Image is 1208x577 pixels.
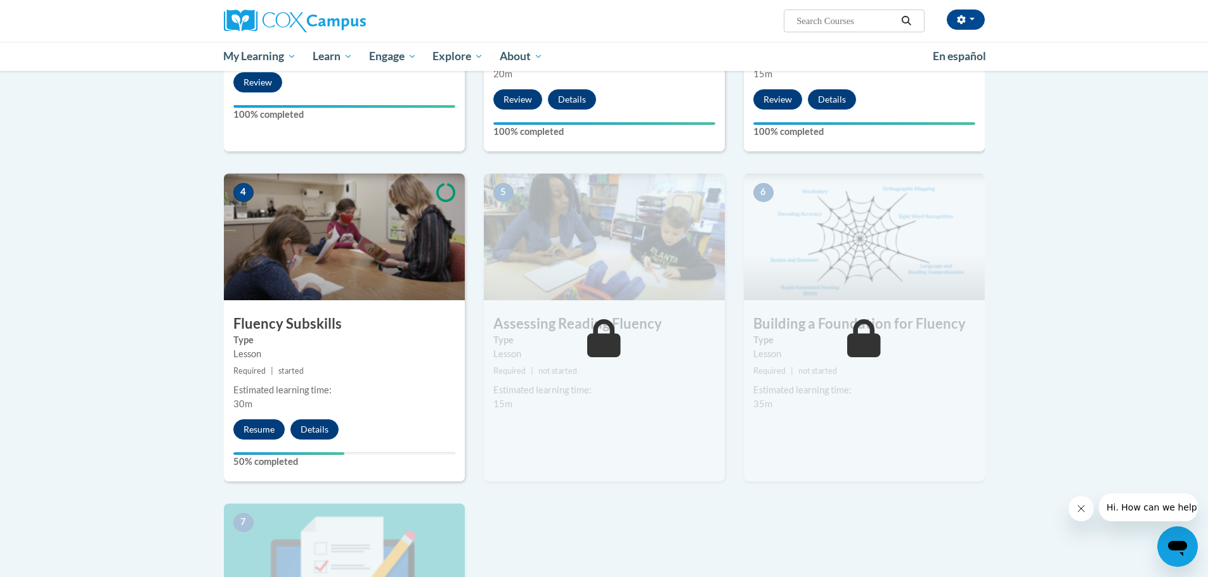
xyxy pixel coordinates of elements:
span: Hi. How can we help? [8,9,103,19]
span: My Learning [223,49,296,64]
div: Your progress [493,122,715,125]
span: 4 [233,183,254,202]
div: Estimated learning time: [233,383,455,397]
span: Engage [369,49,417,64]
span: 20m [493,68,512,79]
img: Course Image [744,174,985,300]
button: Details [290,419,339,440]
span: 15m [753,68,772,79]
label: Type [753,333,975,347]
span: 15m [493,398,512,409]
a: Engage [361,42,425,71]
iframe: Message from company [1099,493,1198,521]
a: Cox Campus [224,10,465,32]
img: Cox Campus [224,10,366,32]
span: Required [753,366,786,376]
span: 6 [753,183,774,202]
span: Learn [313,49,353,64]
a: About [491,42,551,71]
h3: Fluency Subskills [224,314,465,334]
h3: Building a Foundation for Fluency [744,314,985,334]
button: Details [808,89,856,110]
span: | [531,366,533,376]
span: 35m [753,398,772,409]
span: 5 [493,183,514,202]
iframe: Close message [1068,496,1094,521]
input: Search Courses [795,13,897,29]
iframe: Button to launch messaging window [1157,526,1198,567]
div: Main menu [205,42,1004,71]
label: 100% completed [233,108,455,122]
h3: Assessing Reading Fluency [484,314,725,334]
label: 50% completed [233,455,455,469]
button: Account Settings [947,10,985,30]
div: Your progress [233,105,455,108]
span: | [791,366,793,376]
button: Review [493,89,542,110]
button: Review [753,89,802,110]
label: Type [493,333,715,347]
div: Your progress [753,122,975,125]
div: Lesson [753,347,975,361]
a: En español [925,43,994,70]
span: About [500,49,543,64]
div: Your progress [233,452,344,455]
label: Type [233,333,455,347]
a: Explore [424,42,491,71]
span: Explore [432,49,483,64]
span: Required [493,366,526,376]
span: started [278,366,304,376]
div: Estimated learning time: [753,383,975,397]
span: not started [538,366,577,376]
span: 30m [233,398,252,409]
label: 100% completed [493,125,715,139]
button: Search [897,13,916,29]
a: Learn [304,42,361,71]
label: 100% completed [753,125,975,139]
div: Estimated learning time: [493,383,715,397]
button: Resume [233,419,285,440]
span: En español [933,49,986,63]
span: 7 [233,513,254,532]
a: My Learning [216,42,305,71]
div: Lesson [233,347,455,361]
button: Review [233,72,282,92]
div: Lesson [493,347,715,361]
span: Required [233,366,266,376]
button: Details [548,89,596,110]
span: | [271,366,273,376]
img: Course Image [224,174,465,300]
span: not started [798,366,837,376]
img: Course Image [484,174,725,300]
